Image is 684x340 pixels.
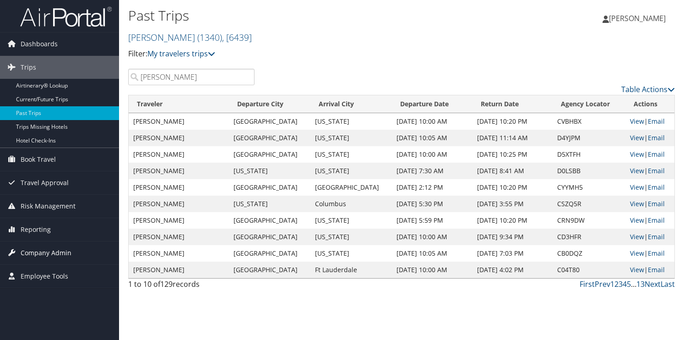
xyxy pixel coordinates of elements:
td: CVBHBX [553,113,625,130]
a: Email [648,232,665,241]
td: | [625,146,674,163]
a: Email [648,117,665,126]
span: Dashboards [21,33,58,55]
td: [US_STATE] [229,196,310,212]
td: [GEOGRAPHIC_DATA] [229,146,310,163]
th: Arrival City: activate to sort column ascending [310,95,392,113]
h1: Past Trips [128,6,493,25]
td: | [625,163,674,179]
td: [PERSON_NAME] [129,262,229,278]
td: [DATE] 10:25 PM [472,146,553,163]
td: | [625,179,674,196]
a: Email [648,150,665,159]
td: [DATE] 10:05 AM [392,130,472,146]
td: C04T80 [553,262,625,278]
a: 13 [636,279,645,289]
a: View [630,199,644,208]
td: CB0DQZ [553,245,625,262]
span: , [ 6439 ] [222,31,252,44]
a: Email [648,133,665,142]
span: Risk Management [21,195,76,218]
td: [DATE] 10:20 PM [472,113,553,130]
td: [PERSON_NAME] [129,212,229,229]
a: View [630,166,644,175]
td: | [625,229,674,245]
a: 4 [623,279,627,289]
td: [US_STATE] [310,229,392,245]
td: [US_STATE] [310,212,392,229]
th: Agency Locator: activate to sort column ascending [553,95,625,113]
td: [PERSON_NAME] [129,130,229,146]
td: D4YJPM [553,130,625,146]
td: [PERSON_NAME] [129,113,229,130]
a: [PERSON_NAME] [128,31,252,44]
td: [DATE] 10:00 AM [392,113,472,130]
img: airportal-logo.png [20,6,112,27]
a: First [580,279,595,289]
a: Email [648,216,665,225]
td: | [625,212,674,229]
td: [GEOGRAPHIC_DATA] [229,245,310,262]
td: [US_STATE] [229,163,310,179]
span: [PERSON_NAME] [609,13,666,23]
td: [DATE] 7:03 PM [472,245,553,262]
td: [PERSON_NAME] [129,229,229,245]
td: [US_STATE] [310,113,392,130]
a: Last [661,279,675,289]
span: Company Admin [21,241,71,264]
th: Traveler: activate to sort column ascending [129,95,229,113]
a: View [630,232,644,241]
td: [PERSON_NAME] [129,196,229,212]
td: | [625,245,674,262]
a: View [630,133,644,142]
span: Book Travel [21,148,56,171]
td: [PERSON_NAME] [129,163,229,179]
td: [DATE] 11:14 AM [472,130,553,146]
td: CRN9DW [553,212,625,229]
th: Actions [625,95,674,113]
td: [DATE] 10:05 AM [392,245,472,262]
a: 1 [610,279,614,289]
a: 2 [614,279,619,289]
td: [DATE] 5:59 PM [392,212,472,229]
td: CD3HFR [553,229,625,245]
a: View [630,216,644,225]
td: [GEOGRAPHIC_DATA] [229,229,310,245]
a: Email [648,183,665,192]
span: 129 [160,279,173,289]
td: [GEOGRAPHIC_DATA] [310,179,392,196]
td: | [625,196,674,212]
td: [US_STATE] [310,146,392,163]
a: 5 [627,279,631,289]
td: [US_STATE] [310,163,392,179]
td: CYYMH5 [553,179,625,196]
td: CSZQ5R [553,196,625,212]
td: | [625,262,674,278]
span: Travel Approval [21,171,69,194]
p: Filter: [128,48,493,60]
td: D5XTFH [553,146,625,163]
td: | [625,113,674,130]
td: [DATE] 9:34 PM [472,229,553,245]
td: [DATE] 7:30 AM [392,163,472,179]
span: Employee Tools [21,265,68,288]
td: Ft Lauderdale [310,262,392,278]
td: [GEOGRAPHIC_DATA] [229,179,310,196]
td: D0LSBB [553,163,625,179]
a: Email [648,199,665,208]
td: [DATE] 2:12 PM [392,179,472,196]
a: Email [648,249,665,258]
a: Next [645,279,661,289]
a: Prev [595,279,610,289]
th: Departure Date: activate to sort column ascending [392,95,472,113]
a: [PERSON_NAME] [603,5,675,32]
th: Return Date: activate to sort column ascending [472,95,553,113]
td: [DATE] 10:00 AM [392,262,472,278]
div: 1 to 10 of records [128,279,255,294]
td: [GEOGRAPHIC_DATA] [229,212,310,229]
td: [PERSON_NAME] [129,146,229,163]
a: Table Actions [621,84,675,94]
a: View [630,265,644,274]
td: [GEOGRAPHIC_DATA] [229,262,310,278]
span: … [631,279,636,289]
